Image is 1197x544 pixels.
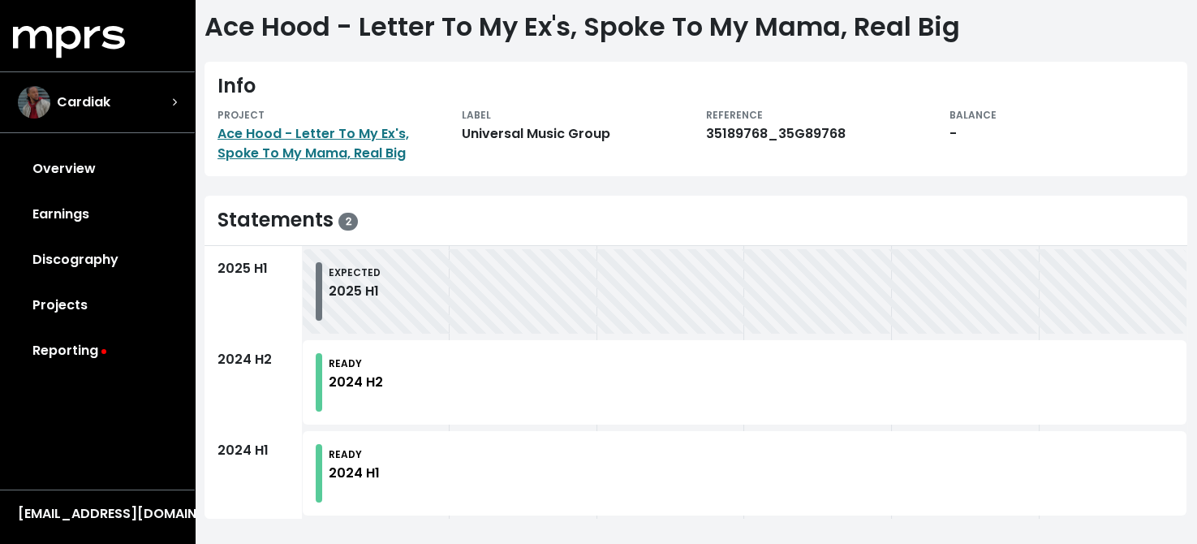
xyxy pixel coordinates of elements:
[217,209,289,232] div: Statements
[462,124,687,144] div: Universal Music Group
[13,237,182,283] a: Discography
[329,373,383,392] div: 2024 H2
[329,447,362,461] small: READY
[706,124,931,144] div: 35189768_35G89768
[217,259,289,278] div: 2025 H1
[18,86,50,119] img: The selected account / producer
[462,108,491,122] small: LABEL
[706,108,763,122] small: REFERENCE
[13,192,182,237] a: Earnings
[205,11,1187,42] h1: Ace Hood - Letter To My Ex's, Spoke To My Mama, Real Big
[329,282,381,301] div: 2025 H1
[217,75,1174,98] div: Info
[13,503,182,525] button: [EMAIL_ADDRESS][DOMAIN_NAME]
[57,93,110,112] span: Cardiak
[217,124,409,162] a: Ace Hood - Letter To My Ex's, Spoke To My Mama, Real Big
[13,283,182,328] a: Projects
[13,328,182,373] a: Reporting
[217,441,289,460] div: 2024 H1
[329,464,380,483] div: 2024 H1
[18,504,177,524] div: [EMAIL_ADDRESS][DOMAIN_NAME]
[329,266,381,279] small: EXPECTED
[329,356,362,370] small: READY
[13,32,125,50] a: mprs logo
[949,108,997,122] small: BALANCE
[217,108,265,122] small: PROJECT
[217,350,289,369] div: 2024 H2
[949,124,1174,144] div: -
[13,146,182,192] a: Overview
